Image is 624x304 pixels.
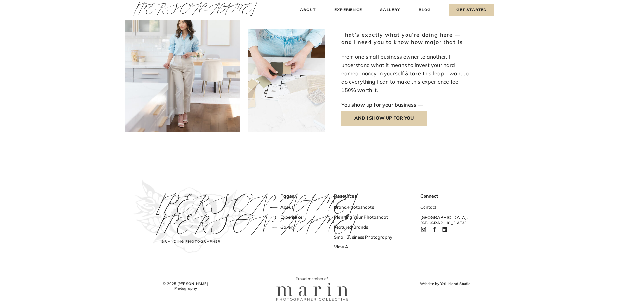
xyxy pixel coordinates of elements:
h3: [PERSON_NAME] [PERSON_NAME] [156,195,231,236]
h3: © 2025 [PERSON_NAME] Photography [152,281,219,288]
a: Experience [334,7,363,13]
a: Brand Photoshoots [334,205,398,211]
a: Small Business Photography [334,234,398,241]
a: Contact [420,205,459,211]
p: You show up for your business — [341,101,471,110]
h3: Connect [420,193,459,200]
a: Website by Yeti Island Studio [418,281,472,288]
a: AND I SHOW UP FOR YOU [341,111,427,126]
a: Featured Brands [334,224,398,231]
h3: Branding Photographer [160,239,223,246]
a: Planning Your Photoshoot [334,214,398,221]
p: From one small business owner to another, I understand what it means to invest your hard earned m... [341,53,471,94]
h3: That’s exactly what you’re doing here —and I need you to know how major that is. [341,31,471,47]
a: About [298,7,318,13]
h3: [GEOGRAPHIC_DATA], [GEOGRAPHIC_DATA] [420,215,463,222]
a: Blog [417,7,432,13]
a: Gallery [379,7,401,13]
a: Get Started [449,4,494,16]
a: View All [334,244,398,251]
a: [PERSON_NAME][PERSON_NAME] [156,195,231,236]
